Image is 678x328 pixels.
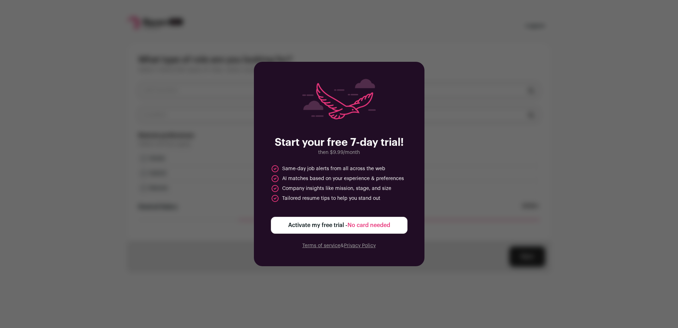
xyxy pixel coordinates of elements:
[271,194,380,203] li: Tailored resume tips to help you stand out
[271,217,408,234] button: Activate my free trial -No card needed
[347,222,390,228] span: No card needed
[271,136,408,149] h2: Start your free 7-day trial!
[302,243,340,248] a: Terms of service
[344,243,376,248] a: Privacy Policy
[271,165,385,173] li: Same-day job alerts from all across the web
[271,149,408,156] p: then $9.99/month
[271,184,391,193] li: Company insights like mission, stage, and size
[288,221,390,229] span: Activate my free trial -
[302,79,376,119] img: raven-searching-graphic-persian-06fbb1bbfb1eb625e0a08d5c8885cd66b42d4a5dc34102e9b086ff89f5953142.png
[271,242,408,249] p: &
[271,174,404,183] li: AI matches based on your experience & preferences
